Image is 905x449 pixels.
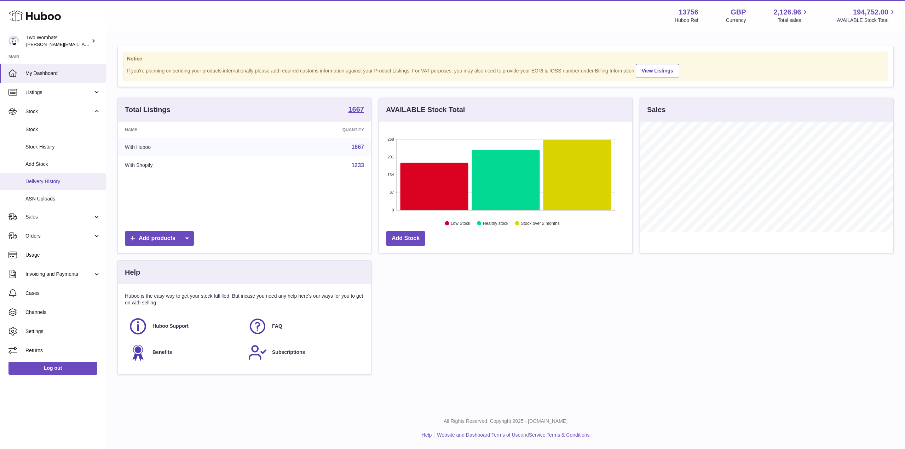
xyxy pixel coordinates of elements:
[529,432,590,438] a: Service Terms & Conditions
[125,268,140,277] h3: Help
[348,106,364,114] a: 1667
[25,178,100,185] span: Delivery History
[125,293,364,306] p: Huboo is the easy way to get your stock fulfilled. But incase you need any help here's our ways f...
[853,7,888,17] span: 194,752.00
[422,432,432,438] a: Help
[636,64,679,77] a: View Listings
[731,7,746,17] strong: GBP
[521,221,559,226] text: Stock over 2 months
[25,271,93,278] span: Invoicing and Payments
[837,7,897,24] a: 194,752.00 AVAILABLE Stock Total
[774,7,801,17] span: 2,126.96
[25,70,100,77] span: My Dashboard
[387,137,394,141] text: 268
[125,105,171,115] h3: Total Listings
[390,190,394,194] text: 67
[25,214,93,220] span: Sales
[25,252,100,258] span: Usage
[348,106,364,113] strong: 1667
[25,89,93,96] span: Listings
[248,343,361,362] a: Subscriptions
[128,343,241,362] a: Benefits
[248,317,361,336] a: FAQ
[26,41,180,47] span: [PERSON_NAME][EMAIL_ADDRESS][PERSON_NAME][DOMAIN_NAME]
[127,63,884,77] div: If you're planning on sending your products internationally please add required customs informati...
[25,233,93,239] span: Orders
[387,155,394,159] text: 201
[118,122,254,138] th: Name
[778,17,809,24] span: Total sales
[25,196,100,202] span: ASN Uploads
[152,349,172,356] span: Benefits
[386,105,465,115] h3: AVAILABLE Stock Total
[8,36,19,46] img: philip.carroll@twowombats.com
[272,323,282,330] span: FAQ
[112,418,899,425] p: All Rights Reserved. Copyright 2025 - [DOMAIN_NAME]
[118,138,254,156] td: With Huboo
[128,317,241,336] a: Huboo Support
[392,208,394,212] text: 0
[675,17,698,24] div: Huboo Ref
[25,126,100,133] span: Stock
[451,221,471,226] text: Low Stock
[25,328,100,335] span: Settings
[25,290,100,297] span: Cases
[647,105,665,115] h3: Sales
[8,362,97,374] a: Log out
[26,34,90,48] div: Two Wombats
[25,347,100,354] span: Returns
[127,56,884,62] strong: Notice
[25,309,100,316] span: Channels
[118,156,254,175] td: With Shopify
[272,349,305,356] span: Subscriptions
[125,231,194,246] a: Add products
[437,432,520,438] a: Website and Dashboard Terms of Use
[386,231,425,246] a: Add Stock
[387,173,394,177] text: 134
[483,221,509,226] text: Healthy stock
[434,432,589,438] li: and
[25,108,93,115] span: Stock
[254,122,371,138] th: Quantity
[774,7,809,24] a: 2,126.96 Total sales
[152,323,189,330] span: Huboo Support
[351,162,364,168] a: 1233
[679,7,698,17] strong: 13756
[351,144,364,150] a: 1667
[25,161,100,168] span: Add Stock
[726,17,746,24] div: Currency
[837,17,897,24] span: AVAILABLE Stock Total
[25,144,100,150] span: Stock History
